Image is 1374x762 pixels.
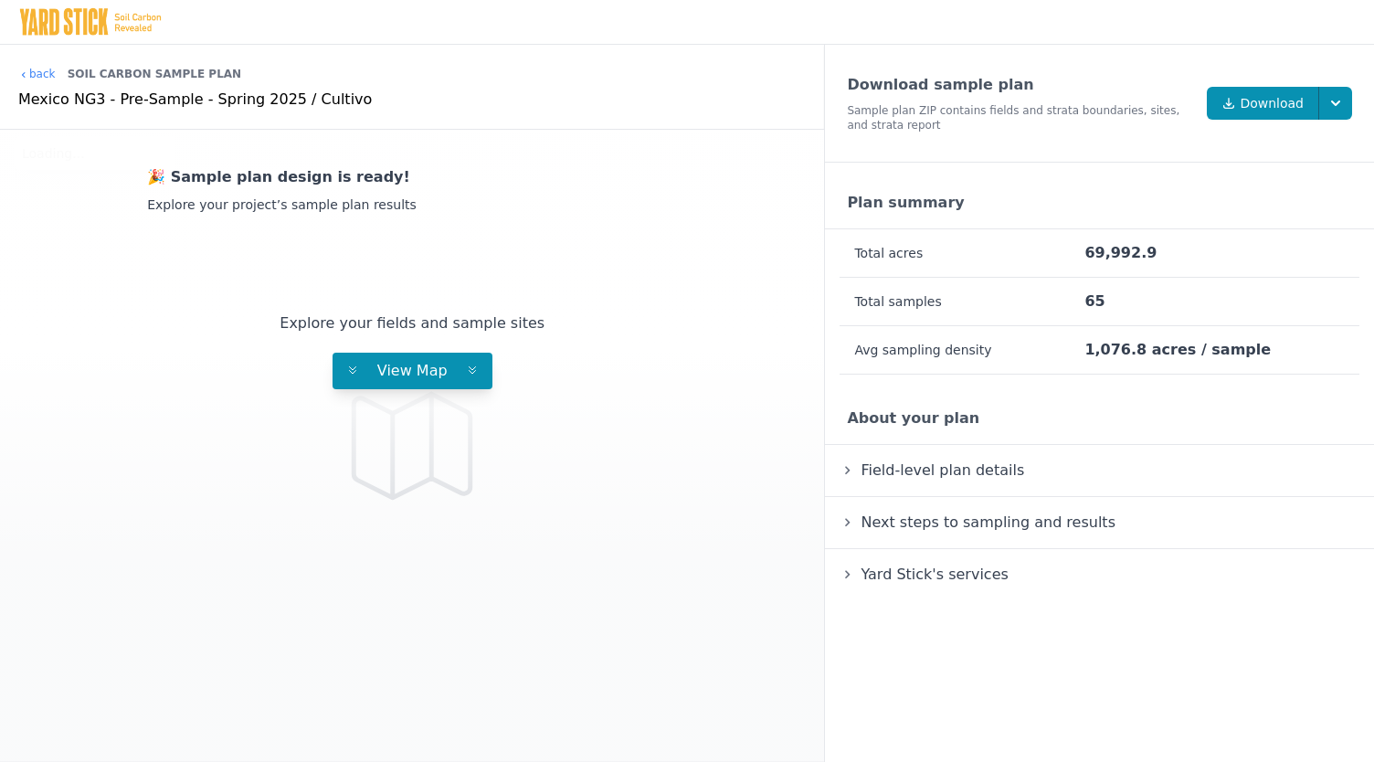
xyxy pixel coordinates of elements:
div: Soil Carbon Sample Plan [68,59,242,89]
div: 🎉 Sample plan design is ready! [147,166,677,188]
summary: Yard Stick's services [840,564,1359,586]
button: View Map [333,353,492,389]
summary: Next steps to sampling and results [840,512,1359,534]
span: View Map [363,362,462,379]
td: 69,992.9 [1083,229,1359,278]
span: Yard Stick's services [857,562,1011,587]
img: Yard Stick Logo [18,7,163,37]
th: Avg sampling density [840,326,1083,375]
td: 65 [1083,278,1359,326]
span: Next steps to sampling and results [857,510,1118,534]
div: About your plan [825,393,1374,445]
td: 1,076.8 acres / sample [1083,326,1359,375]
span: Field-level plan details [857,458,1028,482]
div: Mexico NG3 - Pre-Sample - Spring 2025 / Cultivo [18,89,806,111]
div: Explore your project’s sample plan results [147,196,677,214]
a: back [18,67,56,81]
summary: Field-level plan details [840,460,1359,482]
div: Explore your fields and sample sites [280,312,544,334]
div: Download sample plan [847,74,1192,96]
a: Download [1207,87,1320,120]
th: Total samples [840,278,1083,326]
div: Sample plan ZIP contains fields and strata boundaries, sites, and strata report [847,103,1192,132]
th: Total acres [840,229,1083,278]
div: Plan summary [825,177,1374,229]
